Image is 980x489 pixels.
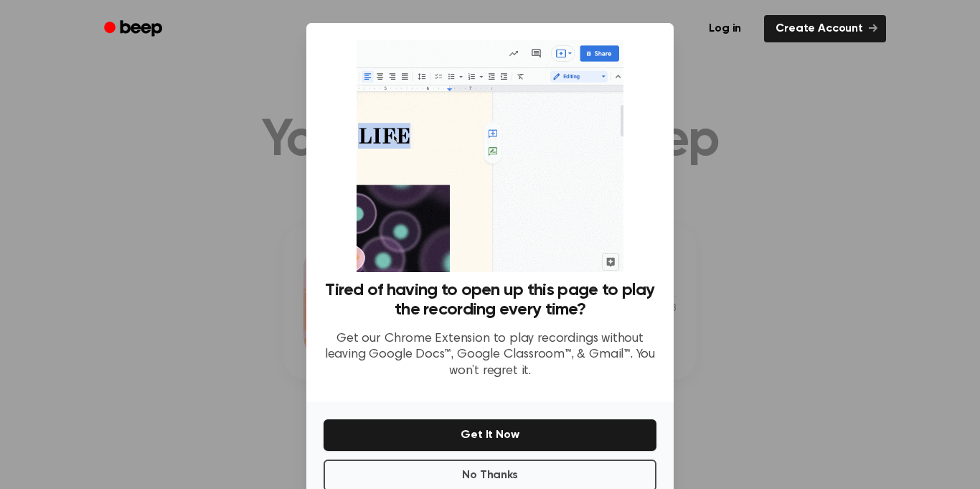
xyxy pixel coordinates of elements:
button: Get It Now [324,419,656,451]
p: Get our Chrome Extension to play recordings without leaving Google Docs™, Google Classroom™, & Gm... [324,331,656,380]
h3: Tired of having to open up this page to play the recording every time? [324,281,656,320]
a: Log in [694,12,755,45]
a: Create Account [764,15,886,42]
img: Beep extension in action [357,40,623,272]
a: Beep [94,15,175,43]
